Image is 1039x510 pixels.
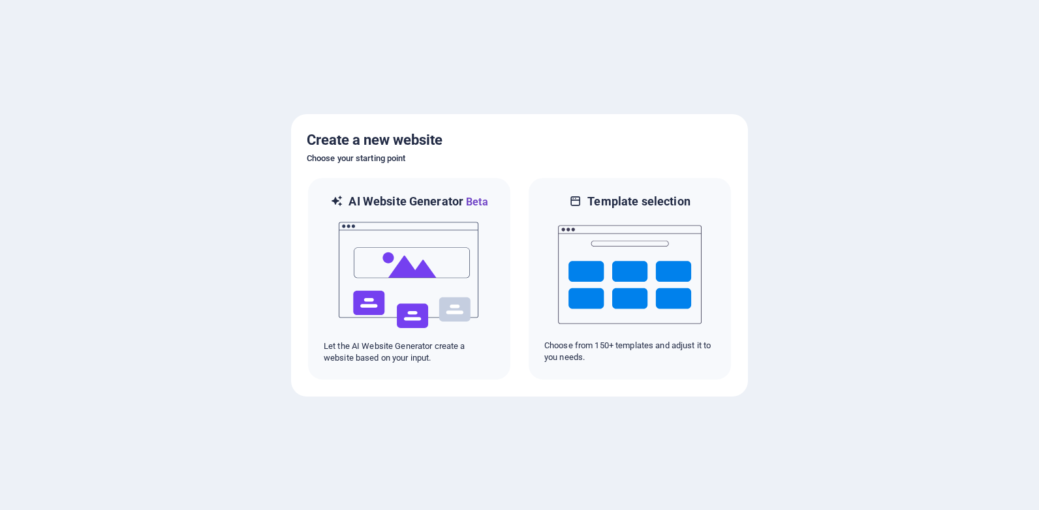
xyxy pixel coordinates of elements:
img: ai [337,210,481,340]
p: Choose from 150+ templates and adjust it to you needs. [544,340,715,363]
h6: AI Website Generator [349,194,488,210]
h5: Create a new website [307,130,732,151]
p: Let the AI Website Generator create a website based on your input. [324,340,495,364]
h6: Choose your starting point [307,151,732,166]
div: AI Website GeneratorBetaaiLet the AI Website Generator create a website based on your input. [307,177,512,381]
h6: Template selection [587,194,690,209]
span: Beta [463,196,488,208]
div: Template selectionChoose from 150+ templates and adjust it to you needs. [527,177,732,381]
